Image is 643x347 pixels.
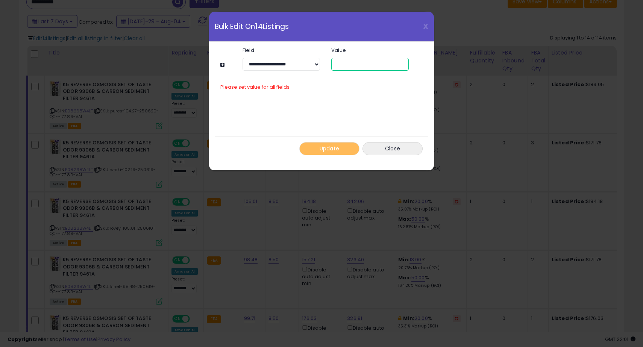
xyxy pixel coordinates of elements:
[423,21,428,32] span: X
[362,142,423,155] button: Close
[237,48,326,53] label: Field
[320,145,340,152] span: Update
[220,83,290,91] span: Please set value for all fields
[215,23,289,30] span: Bulk Edit On 14 Listings
[326,48,414,53] label: Value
